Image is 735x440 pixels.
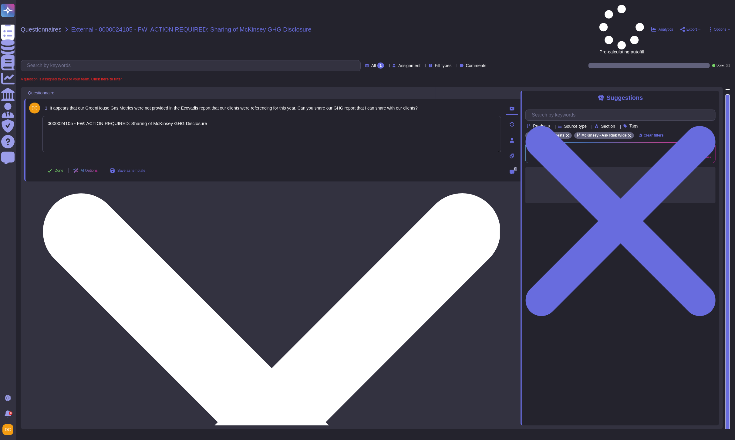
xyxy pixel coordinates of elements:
[371,63,376,68] span: All
[686,28,697,31] span: Export
[42,106,47,110] span: 1
[21,77,122,81] span: A question is assigned to you or your team.
[398,63,420,68] span: Assignment
[29,103,40,113] img: user
[716,64,725,67] span: Done:
[651,27,673,32] button: Analytics
[599,5,644,54] span: Pre-calculating autofill
[659,28,673,31] span: Analytics
[9,411,12,415] div: 9+
[1,423,18,436] button: user
[50,106,418,110] span: It appears that our GreenHouse Gas Metrics were not provided in the Ecovadis report that our clie...
[28,91,54,95] span: Questionnaire
[2,424,13,435] img: user
[714,28,727,31] span: Options
[90,77,122,81] b: Click here to filter
[514,167,517,171] span: 0
[71,26,312,32] span: External - 0000024105 - FW: ACTION REQUIRED: Sharing of McKinsey GHG Disclosure
[42,116,501,152] textarea: 0000024105 - FW: ACTION REQUIRED: Sharing of McKinsey GHG Disclosure
[24,60,360,71] input: Search by keywords
[377,63,384,69] div: 1
[435,63,451,68] span: Fill types
[529,110,715,120] input: Search by keywords
[726,64,730,67] span: 0 / 1
[466,63,487,68] span: Comments
[21,26,62,32] span: Questionnaires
